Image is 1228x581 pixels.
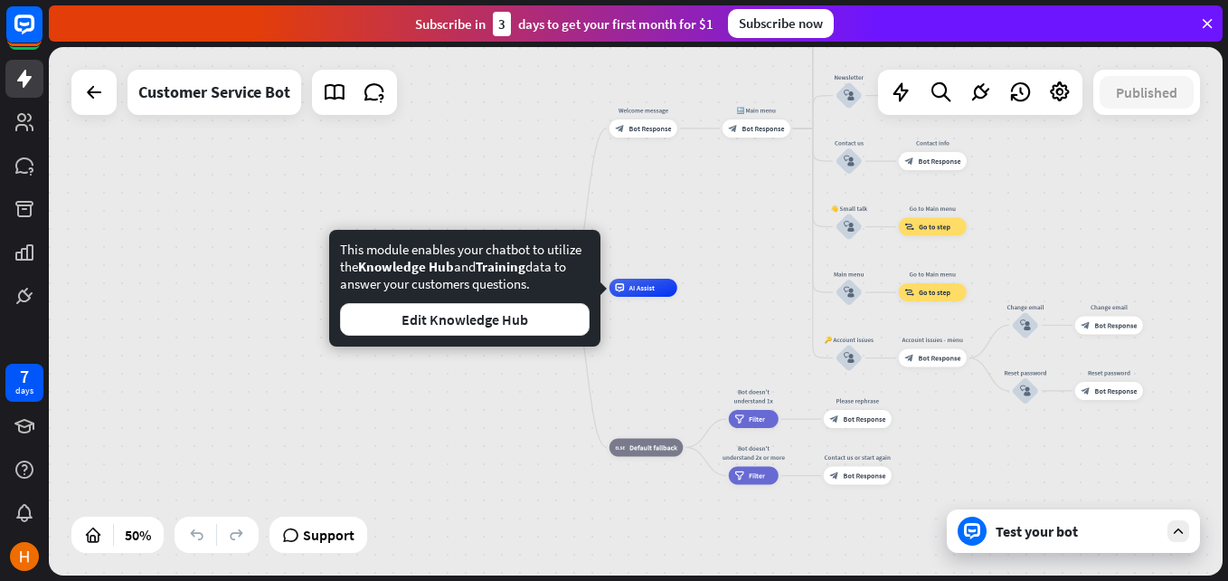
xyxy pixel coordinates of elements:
span: Filter [749,471,765,481]
div: Contact us or start again [817,453,898,462]
div: Subscribe in days to get your first month for $1 [415,12,713,36]
span: Bot Response [1094,320,1137,329]
i: block_bot_response [904,157,913,166]
div: Customer Service Bot [138,70,290,115]
div: Bot doesn't understand 2x or more [722,444,785,462]
i: block_user_input [844,353,855,364]
div: Bot doesn't understand 1x [722,387,785,405]
span: Go to step [919,223,950,232]
span: Filter [749,414,765,424]
i: block_bot_response [728,124,737,133]
span: Support [303,520,354,549]
div: Account issues - menu [892,336,973,345]
div: 🔙 Main menu [715,106,797,115]
span: Bot Response [1094,386,1137,395]
span: Bot Response [918,354,960,363]
div: 🔑 Account issues [822,336,876,345]
i: block_bot_response [904,354,913,363]
span: Knowledge Hub [358,258,454,275]
div: Change email [1068,302,1149,311]
div: Contact info [892,138,973,148]
span: Default fallback [629,443,677,452]
div: 7 [20,368,29,385]
span: Bot Response [918,157,960,166]
div: Test your bot [996,522,1158,540]
div: Reset password [1068,368,1149,377]
i: block_user_input [844,156,855,167]
span: Go to step [919,288,950,297]
i: filter [734,414,744,424]
i: block_bot_response [829,471,838,481]
div: Please rephrase [817,396,898,405]
div: Reset password [998,368,1053,377]
span: Bot Response [742,124,784,133]
div: Main menu [822,270,876,279]
div: Welcome message [602,106,684,115]
span: Bot Response [843,471,885,481]
i: block_user_input [1020,386,1031,396]
div: 👋 Small talk [822,205,876,214]
i: block_bot_response [1081,320,1090,329]
i: block_bot_response [829,414,838,424]
i: block_user_input [844,90,855,101]
a: 7 days [5,364,43,402]
i: block_fallback [615,443,625,452]
div: Go to Main menu [892,270,973,279]
span: Bot Response [628,124,671,133]
i: filter [734,471,744,481]
button: Published [1100,76,1194,109]
div: Go to Main menu [892,205,973,214]
div: Contact us [822,138,876,148]
i: block_bot_response [1081,386,1090,395]
i: block_user_input [844,287,855,298]
span: Bot Response [843,414,885,424]
i: block_user_input [844,222,855,233]
div: days [15,385,33,397]
i: block_bot_response [615,124,624,133]
div: Change email [998,302,1053,311]
i: block_goto [904,288,914,297]
span: Training [476,258,525,275]
div: This module enables your chatbot to utilize the and data to answer your customers questions. [340,241,590,336]
div: Subscribe now [728,9,834,38]
div: 50% [119,520,156,549]
button: Edit Knowledge Hub [340,303,590,336]
i: block_user_input [1020,319,1031,330]
span: AI Assist [628,283,655,292]
i: block_goto [904,223,914,232]
div: 3 [493,12,511,36]
button: Open LiveChat chat widget [14,7,69,62]
div: Newsletter [822,73,876,82]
